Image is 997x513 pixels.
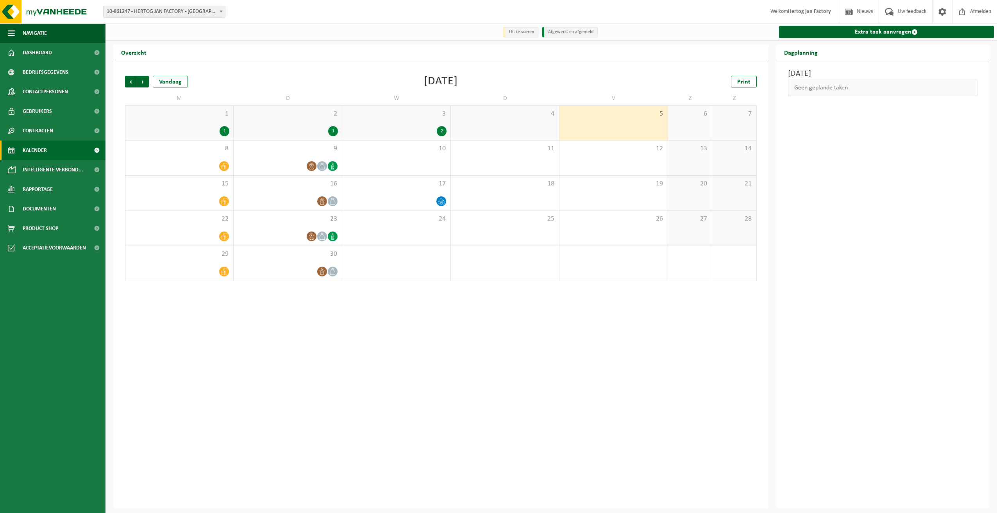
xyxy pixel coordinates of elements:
span: 7 [716,110,752,118]
span: 11 [455,144,555,153]
span: 15 [129,180,229,188]
span: 24 [346,215,447,223]
span: 10 [346,144,447,153]
span: 18 [455,180,555,188]
span: 27 [672,215,708,223]
span: 13 [672,144,708,153]
span: Volgende [137,76,149,87]
span: 25 [455,215,555,223]
span: 30 [238,250,338,258]
span: Acceptatievoorwaarden [23,238,86,258]
span: 2 [238,110,338,118]
span: Bedrijfsgegevens [23,62,68,82]
span: 4 [455,110,555,118]
span: Contactpersonen [23,82,68,102]
span: Print [737,79,750,85]
span: 1 [129,110,229,118]
span: Product Shop [23,219,58,238]
a: Extra taak aanvragen [779,26,994,38]
span: 21 [716,180,752,188]
div: 2 [437,126,447,136]
li: Uit te voeren [503,27,538,37]
td: M [125,91,234,105]
strong: Hertog jan Factory [788,9,831,14]
span: Navigatie [23,23,47,43]
td: W [342,91,451,105]
div: Geen geplande taken [788,80,978,96]
span: 23 [238,215,338,223]
span: 16 [238,180,338,188]
span: 10-861247 - HERTOG JAN FACTORY - ZEDELGEM [103,6,225,18]
td: D [234,91,342,105]
td: D [451,91,559,105]
span: Contracten [23,121,53,141]
span: Gebruikers [23,102,52,121]
div: 1 [220,126,229,136]
h2: Dagplanning [776,45,825,60]
iframe: chat widget [4,496,130,513]
span: 10-861247 - HERTOG JAN FACTORY - ZEDELGEM [104,6,225,17]
td: V [559,91,668,105]
span: 28 [716,215,752,223]
span: Dashboard [23,43,52,62]
span: 17 [346,180,447,188]
span: 5 [563,110,664,118]
span: 8 [129,144,229,153]
span: 22 [129,215,229,223]
span: 26 [563,215,664,223]
a: Print [731,76,757,87]
h2: Overzicht [113,45,154,60]
td: Z [712,91,756,105]
span: Intelligente verbond... [23,160,83,180]
span: 9 [238,144,338,153]
span: 20 [672,180,708,188]
span: 14 [716,144,752,153]
h3: [DATE] [788,68,978,80]
span: 19 [563,180,664,188]
span: Vorige [125,76,137,87]
div: [DATE] [424,76,458,87]
span: 6 [672,110,708,118]
span: Documenten [23,199,56,219]
li: Afgewerkt en afgemeld [542,27,598,37]
span: Rapportage [23,180,53,199]
span: 12 [563,144,664,153]
span: 3 [346,110,447,118]
span: Kalender [23,141,47,160]
span: 29 [129,250,229,258]
div: Vandaag [153,76,188,87]
td: Z [668,91,712,105]
div: 1 [328,126,338,136]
